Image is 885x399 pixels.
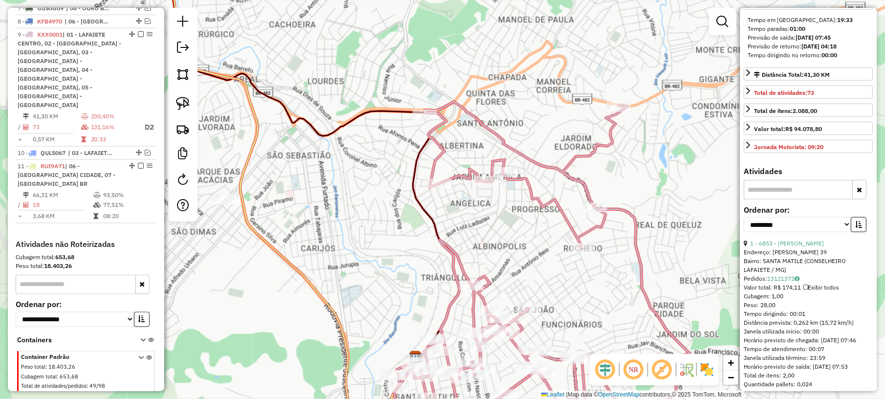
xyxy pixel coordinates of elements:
i: % de utilização da cubagem [81,124,88,130]
img: Selecionar atividades - laço [176,97,190,111]
a: Exibir filtros [713,12,732,31]
a: 13121372 [768,275,800,282]
i: Distância Total [23,113,29,119]
span: 10 - [18,149,66,156]
i: % de utilização do peso [93,192,101,198]
span: Container Padrão [21,353,127,362]
a: Total de itens:2.088,00 [744,104,873,117]
span: 7 - [18,4,64,12]
div: Atividade não roteirizada - BAR DO ROBERTINHO [733,377,758,386]
span: : [45,364,47,371]
td: 131,16% [90,121,136,133]
div: Atividade não roteirizada - DIKS BROTHER III [213,195,237,204]
td: 08:20 [103,211,152,221]
a: Criar modelo [173,144,193,166]
span: Ocultar NR [622,358,645,381]
img: Exibir/Ocultar setores [699,362,715,377]
td: 73 [32,121,81,133]
i: Tempo total em rota [93,213,98,219]
em: Finalizar rota [138,163,144,169]
div: Endereço: [PERSON_NAME] 39 [744,248,873,257]
span: GUS0G09 [37,4,64,12]
img: Fluxo de ruas [679,362,694,377]
a: OpenStreetMap [598,391,640,398]
span: QUL5067 [41,149,66,156]
strong: 00:00 [822,51,838,59]
div: Janela utilizada início: 00:00 [744,327,873,336]
div: Distância Total: [754,70,830,79]
td: / [18,121,22,133]
span: 11 - [18,162,115,187]
span: Exibir todos [804,284,840,291]
td: 66,31 KM [32,190,93,200]
div: Cubagem total: [16,253,156,262]
div: Tempo em [GEOGRAPHIC_DATA]: [748,16,869,24]
div: Tempo dirigindo: 00:01 [744,310,873,318]
strong: R$ 94.078,80 [786,125,822,133]
strong: [DATE] 04:18 [802,43,837,50]
em: Visualizar rota [145,5,151,11]
img: Farid - Conselheiro Lafaiete [409,351,422,363]
em: Alterar sequência das rotas [129,163,135,169]
div: Valor total: [754,125,822,133]
div: Quantidade pallets: 0,024 [744,380,873,389]
div: Tempo total em rota: 20:33 [744,12,873,64]
span: 03 - LAFAIETE - SANTA MATILDE, 05 - LAFAIETE - MARECHAL [68,149,113,157]
strong: 19:33 [838,16,853,23]
div: Distância prevista: 0,262 km (15,72 km/h) [744,318,873,327]
i: % de utilização da cubagem [93,202,101,208]
strong: 01:00 [790,25,806,32]
span: Exibir rótulo [650,358,674,381]
span: | [566,391,568,398]
td: 20:33 [90,134,136,144]
strong: 18.403,26 [44,263,72,270]
button: Ordem crescente [134,312,150,327]
img: Criar rota [176,122,190,136]
em: Alterar sequência das rotas [136,18,142,24]
div: Tempo paradas: [748,24,869,33]
div: Horário previsto de chegada: [DATE] 07:46 [744,336,873,345]
div: Jornada Motorista: 09:20 [754,143,824,152]
div: Previsão de saída: [748,33,869,42]
div: Tempo dirigindo no retorno: [748,51,869,60]
span: | 06 - [GEOGRAPHIC_DATA] CIDADE, 07 - [GEOGRAPHIC_DATA] BR [18,162,115,187]
a: Total de atividades:73 [744,86,873,99]
td: 230,40% [90,111,136,121]
span: 06 - CONGONHAS CIDADE, 07 - CONGONHAS BR, 13 - SÃO BRÁS DO SUAÇUÍ [65,17,110,26]
label: Ordenar por: [744,204,873,216]
span: : [87,383,88,390]
span: 49/98 [89,383,105,390]
em: Opções [147,163,153,169]
div: Map data © contributors,© 2025 TomTom, Microsoft [539,391,744,399]
span: | 01 - LAFAIETE CENTRO, 02 - [GEOGRAPHIC_DATA] - [GEOGRAPHIC_DATA], 03 - [GEOGRAPHIC_DATA] - [GEO... [18,31,121,109]
a: Leaflet [541,391,565,398]
div: Horário previsto de saída: [DATE] 07:53 [744,362,873,371]
div: Previsão de retorno: [748,42,869,51]
div: Peso total: [16,262,156,271]
a: 1 - 6853 - [PERSON_NAME] [751,240,824,247]
div: Pedidos: [744,274,873,283]
span: 41,30 KM [804,71,830,78]
em: Visualizar rota [145,18,151,24]
button: Ordem crescente [851,217,867,232]
td: = [18,134,22,144]
td: 77,51% [103,200,152,210]
em: Alterar sequência das rotas [136,150,142,155]
span: 653,68 [60,374,78,380]
a: Exportar sessão [173,38,193,60]
i: Total de Atividades [23,124,29,130]
i: Observações [795,276,800,282]
div: Tempo de atendimento: 00:07 [744,239,873,389]
td: 3,68 KM [32,211,93,221]
div: Total de itens: [754,107,818,115]
span: Total de atividades/pedidos [21,383,87,390]
strong: 2.088,00 [793,107,818,114]
a: Criar rota [172,118,194,140]
a: Distância Total:41,30 KM [744,67,873,81]
span: XXX0001 [37,31,63,38]
div: Atividade não roteirizada - DIKS BROTHER III [216,195,241,204]
span: : [57,374,58,380]
span: 8 - [18,18,62,25]
a: Valor total:R$ 94.078,80 [744,122,873,135]
img: Selecionar atividades - polígono [176,67,190,81]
